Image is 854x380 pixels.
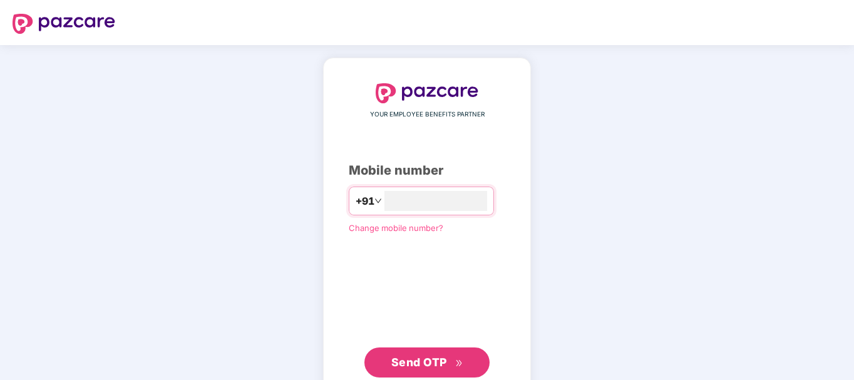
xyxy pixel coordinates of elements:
a: Change mobile number? [349,223,443,233]
span: +91 [356,193,374,209]
span: double-right [455,359,463,367]
button: Send OTPdouble-right [364,347,490,377]
span: YOUR EMPLOYEE BENEFITS PARTNER [370,110,485,120]
img: logo [13,14,115,34]
div: Mobile number [349,161,505,180]
img: logo [376,83,478,103]
span: Send OTP [391,356,447,369]
span: down [374,197,382,205]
